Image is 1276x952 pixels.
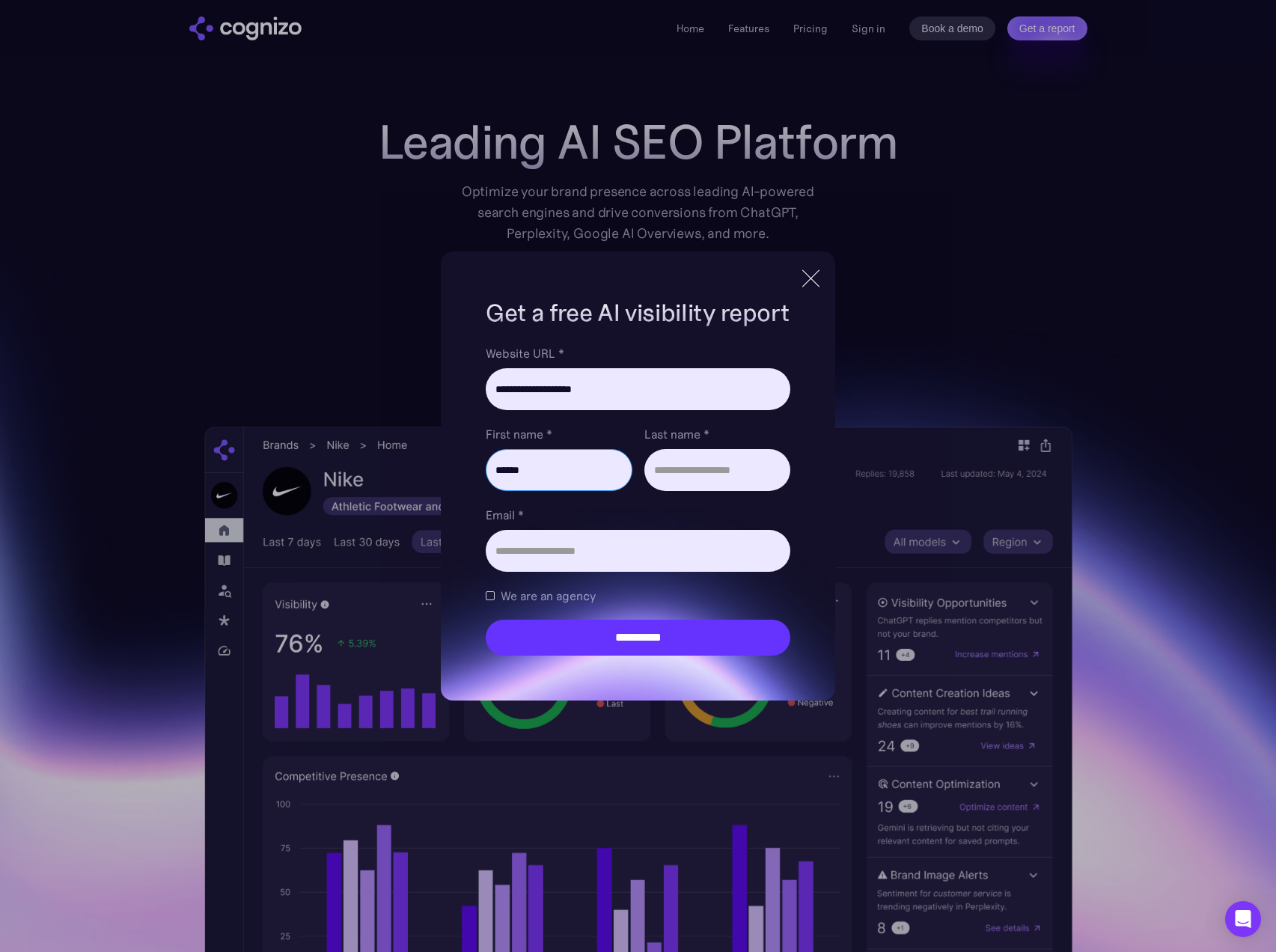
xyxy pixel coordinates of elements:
label: Website URL * [486,344,790,362]
label: Last name * [644,425,790,443]
div: Open Intercom Messenger [1225,901,1261,937]
label: Email * [486,506,790,524]
form: Brand Report Form [486,344,790,656]
label: First name * [486,425,632,443]
h1: Get a free AI visibility report [486,296,790,329]
span: We are an agency [501,587,596,605]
